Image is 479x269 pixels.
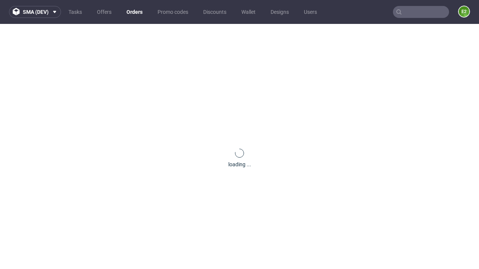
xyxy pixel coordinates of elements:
button: sma (dev) [9,6,61,18]
a: Users [299,6,321,18]
a: Promo codes [153,6,193,18]
a: Orders [122,6,147,18]
figcaption: e2 [459,6,469,17]
span: sma (dev) [23,9,49,15]
a: Designs [266,6,293,18]
a: Offers [92,6,116,18]
a: Discounts [199,6,231,18]
a: Wallet [237,6,260,18]
a: Tasks [64,6,86,18]
div: loading ... [228,161,251,168]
